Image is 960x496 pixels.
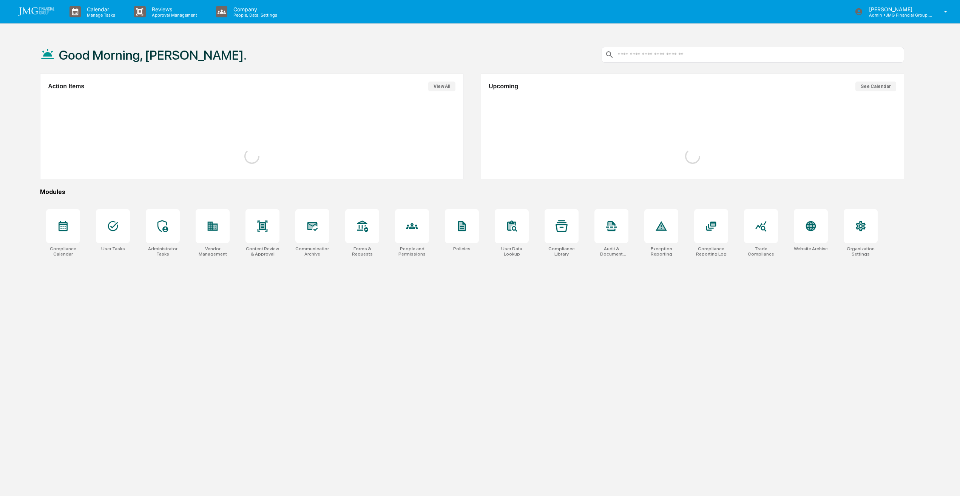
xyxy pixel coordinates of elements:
div: Exception Reporting [644,246,678,257]
div: User Data Lookup [495,246,529,257]
p: Reviews [146,6,201,12]
p: Manage Tasks [81,12,119,18]
div: Trade Compliance [744,246,778,257]
div: Content Review & Approval [245,246,279,257]
div: Compliance Calendar [46,246,80,257]
div: Policies [453,246,471,251]
h2: Upcoming [489,83,518,90]
button: See Calendar [855,82,896,91]
p: Admin • JMG Financial Group, Ltd. [863,12,933,18]
p: Company [227,6,281,12]
img: logo [18,7,54,16]
div: Modules [40,188,904,196]
div: Audit & Document Logs [594,246,628,257]
p: Approval Management [146,12,201,18]
div: Vendor Management [196,246,230,257]
h1: Good Morning, [PERSON_NAME]. [59,48,247,63]
h2: Action Items [48,83,84,90]
div: Compliance Library [545,246,579,257]
div: Administrator Tasks [146,246,180,257]
div: User Tasks [101,246,125,251]
div: Compliance Reporting Log [694,246,728,257]
div: Organization Settings [844,246,878,257]
div: Forms & Requests [345,246,379,257]
div: People and Permissions [395,246,429,257]
button: View All [428,82,455,91]
p: Calendar [81,6,119,12]
div: Website Archive [794,246,828,251]
p: [PERSON_NAME] [863,6,933,12]
p: People, Data, Settings [227,12,281,18]
div: Communications Archive [295,246,329,257]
